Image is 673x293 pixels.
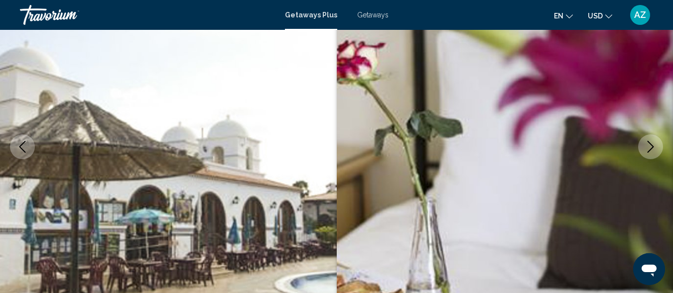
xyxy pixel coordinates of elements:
[588,8,612,23] button: Change currency
[638,134,663,159] button: Next image
[588,12,603,20] span: USD
[634,10,646,20] span: AZ
[627,4,653,25] button: User Menu
[285,11,337,19] a: Getaways Plus
[633,253,665,285] iframe: Button to launch messaging window
[554,8,573,23] button: Change language
[357,11,389,19] a: Getaways
[10,134,35,159] button: Previous image
[20,5,275,25] a: Travorium
[554,12,563,20] span: en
